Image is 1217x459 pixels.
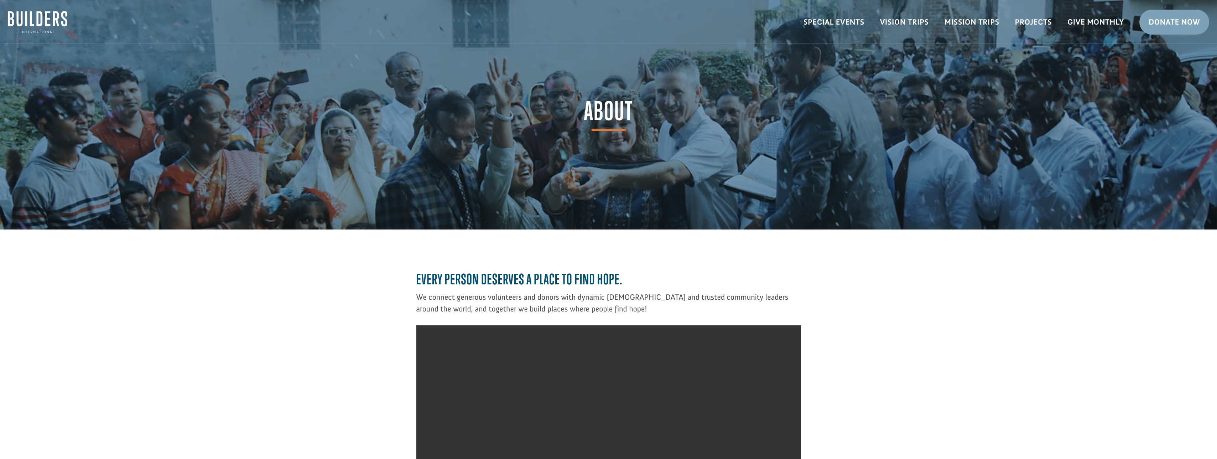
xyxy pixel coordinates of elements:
a: Give Monthly [1060,12,1132,32]
a: Projects [1007,12,1060,32]
img: Builders International [8,11,67,33]
h3: Every person deserves a place to find hope. [416,271,801,291]
a: Mission Trips [937,12,1007,32]
p: We connect generous volunteers and donors with dynamic [DEMOGRAPHIC_DATA] and trusted community l... [416,291,801,315]
a: Donate Now [1139,10,1209,35]
span: About [584,98,633,131]
a: Vision Trips [872,12,937,32]
a: Special Events [796,12,872,32]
